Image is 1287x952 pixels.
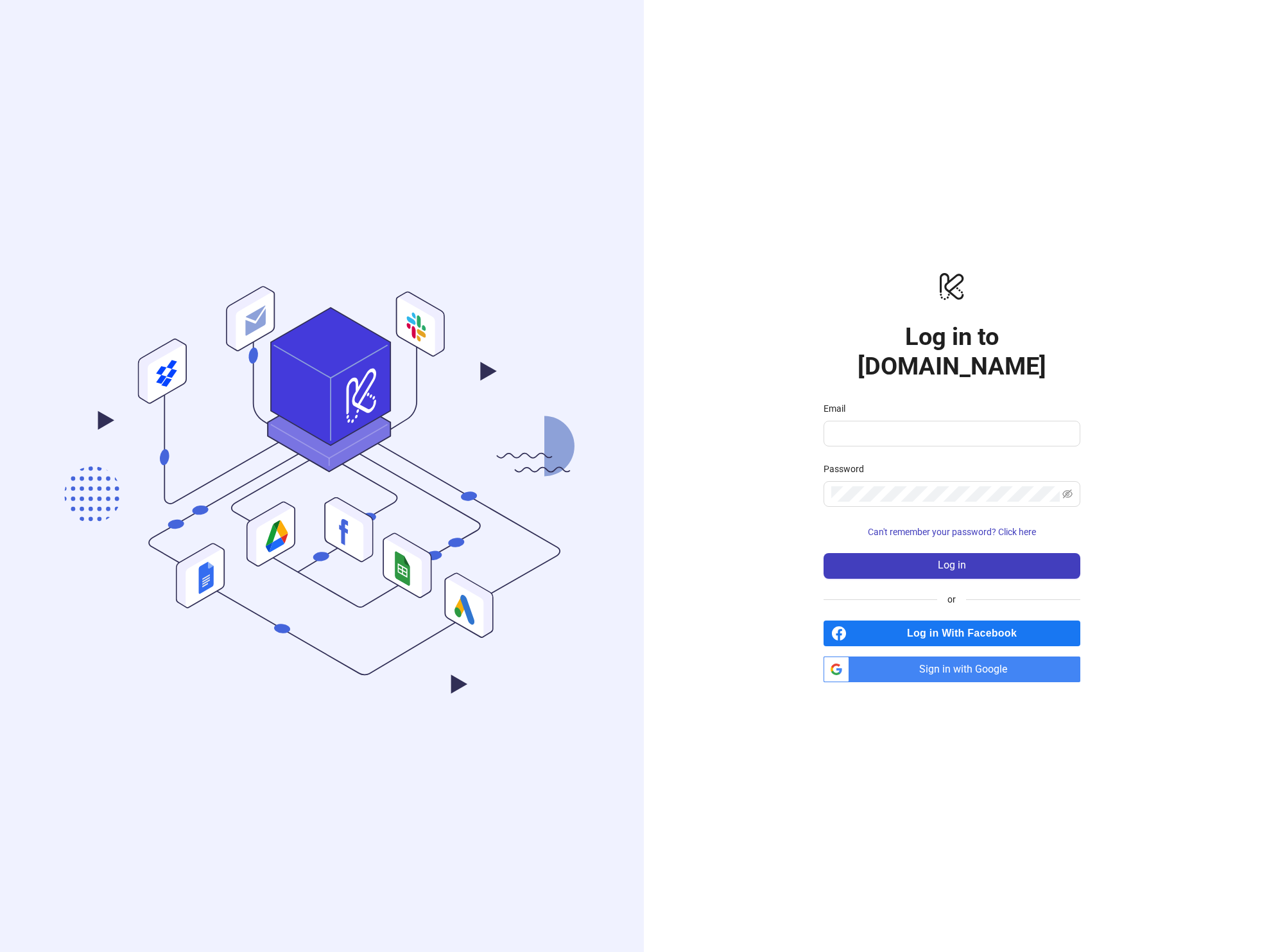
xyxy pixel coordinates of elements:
[824,322,1080,381] h1: Log in to [DOMAIN_NAME]
[831,426,1070,441] input: Email
[868,527,1036,537] span: Can't remember your password? Click here
[824,522,1080,543] button: Can't remember your password? Click here
[852,621,1080,646] span: Log in With Facebook
[824,657,1080,682] a: Sign in with Google
[937,592,966,606] span: or
[831,486,1060,502] input: Password
[824,553,1080,579] button: Log in
[824,401,854,416] label: Email
[824,621,1080,646] a: Log in With Facebook
[824,462,872,476] label: Password
[1062,489,1073,499] span: eye-invisible
[824,527,1080,537] a: Can't remember your password? Click here
[854,657,1080,682] span: Sign in with Google
[938,560,966,571] span: Log in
